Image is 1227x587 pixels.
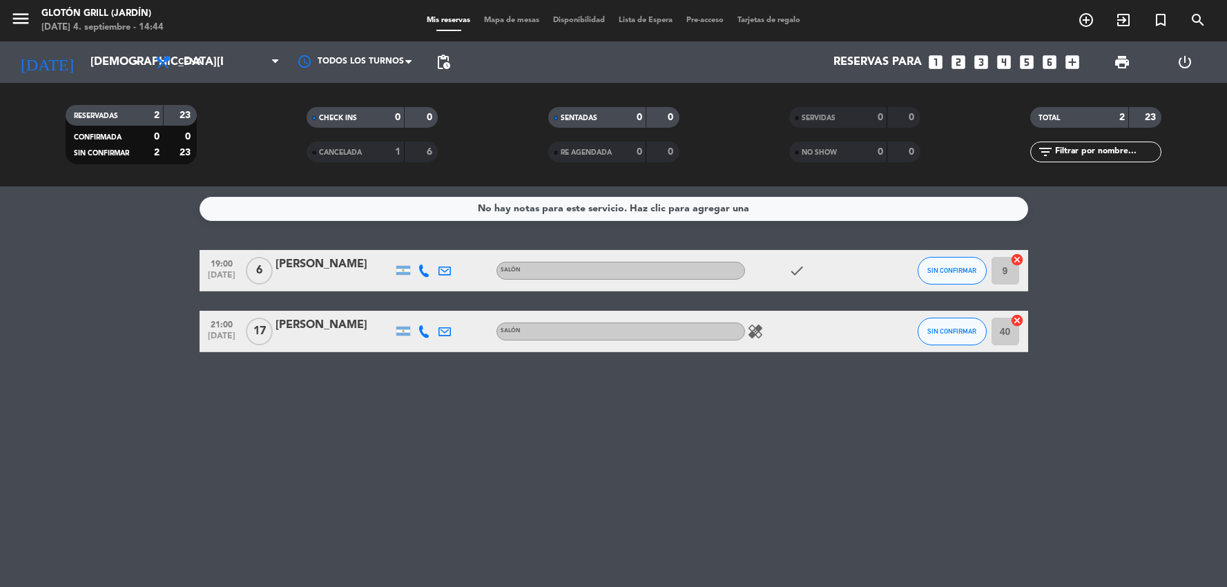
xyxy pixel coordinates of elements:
[178,57,202,67] span: Cena
[1018,53,1036,71] i: looks_5
[802,115,835,122] span: SERVIDAS
[204,255,239,271] span: 19:00
[833,56,922,69] span: Reservas para
[319,149,362,156] span: CANCELADA
[395,147,400,157] strong: 1
[41,7,164,21] div: Glotón Grill (Jardín)
[1119,113,1125,122] strong: 2
[561,149,612,156] span: RE AGENDADA
[1145,113,1159,122] strong: 23
[1010,253,1024,267] i: cancel
[1054,144,1161,160] input: Filtrar por nombre...
[74,113,118,119] span: RESERVADAS
[427,147,435,157] strong: 6
[1078,12,1094,28] i: add_circle_outline
[972,53,990,71] i: looks_3
[789,262,805,279] i: check
[995,53,1013,71] i: looks_4
[927,327,976,335] span: SIN CONFIRMAR
[1154,41,1217,83] div: LOG OUT
[501,267,521,273] span: Salón
[949,53,967,71] i: looks_two
[41,21,164,35] div: [DATE] 4. septiembre - 14:44
[204,271,239,287] span: [DATE]
[180,110,193,120] strong: 23
[276,316,393,334] div: [PERSON_NAME]
[1041,53,1059,71] i: looks_6
[637,113,642,122] strong: 0
[1177,54,1193,70] i: power_settings_new
[435,54,452,70] span: pending_actions
[246,318,273,345] span: 17
[561,115,597,122] span: SENTADAS
[427,113,435,122] strong: 0
[802,149,837,156] span: NO SHOW
[747,323,764,340] i: healing
[154,132,160,142] strong: 0
[1010,314,1024,327] i: cancel
[1038,115,1060,122] span: TOTAL
[74,150,129,157] span: SIN CONFIRMAR
[74,134,122,141] span: CONFIRMADA
[319,115,357,122] span: CHECK INS
[1190,12,1206,28] i: search
[10,8,31,34] button: menu
[154,110,160,120] strong: 2
[927,53,945,71] i: looks_one
[918,257,987,285] button: SIN CONFIRMAR
[1037,144,1054,160] i: filter_list
[909,113,917,122] strong: 0
[668,113,676,122] strong: 0
[1063,53,1081,71] i: add_box
[246,257,273,285] span: 6
[154,148,160,157] strong: 2
[10,8,31,29] i: menu
[546,17,612,24] span: Disponibilidad
[1152,12,1169,28] i: turned_in_not
[927,267,976,274] span: SIN CONFIRMAR
[909,147,917,157] strong: 0
[501,328,521,334] span: Salón
[612,17,679,24] span: Lista de Espera
[395,113,400,122] strong: 0
[731,17,807,24] span: Tarjetas de regalo
[679,17,731,24] span: Pre-acceso
[1115,12,1132,28] i: exit_to_app
[668,147,676,157] strong: 0
[420,17,477,24] span: Mis reservas
[180,148,193,157] strong: 23
[477,17,546,24] span: Mapa de mesas
[878,147,883,157] strong: 0
[204,331,239,347] span: [DATE]
[128,54,145,70] i: arrow_drop_down
[10,47,84,77] i: [DATE]
[918,318,987,345] button: SIN CONFIRMAR
[204,316,239,331] span: 21:00
[185,132,193,142] strong: 0
[878,113,883,122] strong: 0
[276,256,393,273] div: [PERSON_NAME]
[637,147,642,157] strong: 0
[478,201,749,217] div: No hay notas para este servicio. Haz clic para agregar una
[1114,54,1130,70] span: print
